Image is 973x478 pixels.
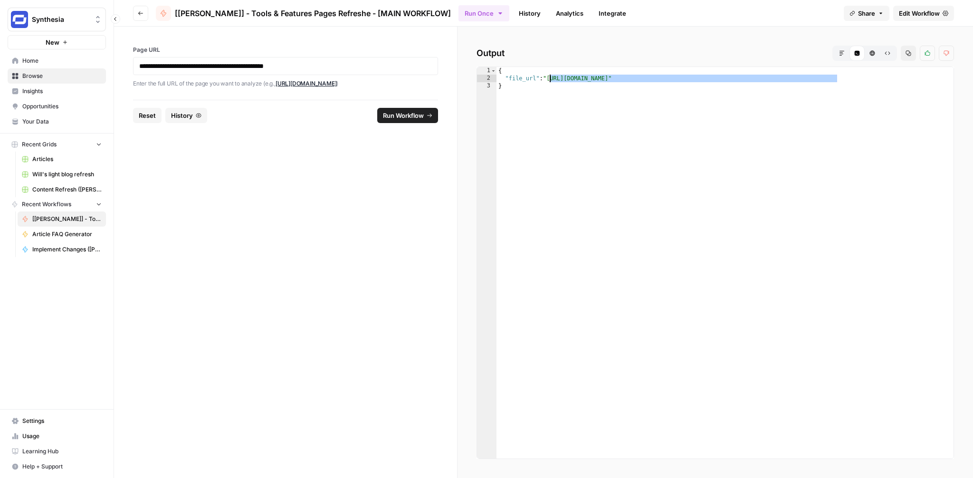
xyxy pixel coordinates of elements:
[133,108,162,123] button: Reset
[8,114,106,129] a: Your Data
[32,170,102,179] span: Will's light blog refresh
[858,9,875,18] span: Share
[22,432,102,440] span: Usage
[550,6,589,21] a: Analytics
[22,87,102,96] span: Insights
[8,84,106,99] a: Insights
[8,8,106,31] button: Workspace: Synthesia
[477,46,954,61] h2: Output
[22,117,102,126] span: Your Data
[18,152,106,167] a: Articles
[32,185,102,194] span: Content Refresh ([PERSON_NAME])
[22,57,102,65] span: Home
[22,72,102,80] span: Browse
[32,215,102,223] span: [[PERSON_NAME]] - Tools & Features Pages Refreshe - [MAIN WORKFLOW]
[32,155,102,163] span: Articles
[22,417,102,425] span: Settings
[8,53,106,68] a: Home
[8,429,106,444] a: Usage
[8,413,106,429] a: Settings
[477,75,496,82] div: 2
[477,82,496,90] div: 3
[133,46,438,54] label: Page URL
[11,11,28,28] img: Synthesia Logo
[513,6,546,21] a: History
[22,102,102,111] span: Opportunities
[8,137,106,152] button: Recent Grids
[18,227,106,242] a: Article FAQ Generator
[156,6,451,21] a: [[PERSON_NAME]] - Tools & Features Pages Refreshe - [MAIN WORKFLOW]
[18,167,106,182] a: Will's light blog refresh
[276,80,337,87] a: [URL][DOMAIN_NAME]
[22,140,57,149] span: Recent Grids
[32,230,102,239] span: Article FAQ Generator
[377,108,438,123] button: Run Workflow
[139,111,156,120] span: Reset
[8,68,106,84] a: Browse
[8,35,106,49] button: New
[844,6,889,21] button: Share
[593,6,632,21] a: Integrate
[899,9,940,18] span: Edit Workflow
[18,242,106,257] a: Implement Changes ([PERSON_NAME]'s edit)
[46,38,59,47] span: New
[133,79,438,88] p: Enter the full URL of the page you want to analyze (e.g., )
[22,200,71,209] span: Recent Workflows
[22,462,102,471] span: Help + Support
[18,182,106,197] a: Content Refresh ([PERSON_NAME])
[165,108,207,123] button: History
[32,15,89,24] span: Synthesia
[32,245,102,254] span: Implement Changes ([PERSON_NAME]'s edit)
[175,8,451,19] span: [[PERSON_NAME]] - Tools & Features Pages Refreshe - [MAIN WORKFLOW]
[18,211,106,227] a: [[PERSON_NAME]] - Tools & Features Pages Refreshe - [MAIN WORKFLOW]
[8,459,106,474] button: Help + Support
[8,197,106,211] button: Recent Workflows
[458,5,509,21] button: Run Once
[171,111,193,120] span: History
[22,447,102,456] span: Learning Hub
[491,67,496,75] span: Toggle code folding, rows 1 through 3
[477,67,496,75] div: 1
[383,111,424,120] span: Run Workflow
[893,6,954,21] a: Edit Workflow
[8,444,106,459] a: Learning Hub
[8,99,106,114] a: Opportunities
